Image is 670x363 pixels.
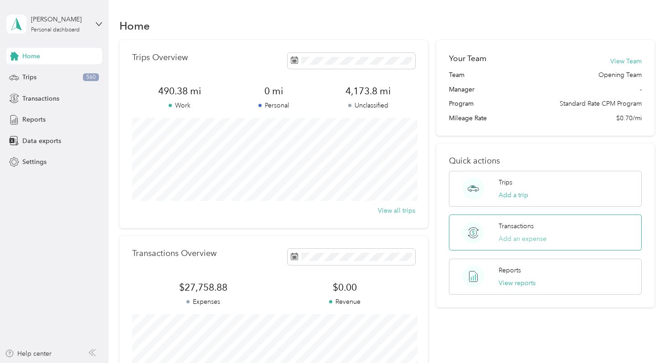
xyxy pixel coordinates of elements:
[598,70,642,80] span: Opening Team
[499,178,512,187] p: Trips
[499,234,546,244] button: Add an expense
[499,221,534,231] p: Transactions
[499,190,528,200] button: Add a trip
[132,53,188,62] p: Trips Overview
[5,349,52,358] button: Help center
[449,70,464,80] span: Team
[132,85,227,97] span: 490.38 mi
[22,51,40,61] span: Home
[499,266,521,275] p: Reports
[560,99,642,108] span: Standard Rate CPM Program
[132,297,274,307] p: Expenses
[619,312,670,363] iframe: Everlance-gr Chat Button Frame
[616,113,642,123] span: $0.70/mi
[640,85,642,94] span: -
[449,85,474,94] span: Manager
[31,15,88,24] div: [PERSON_NAME]
[321,101,415,110] p: Unclassified
[31,27,80,33] div: Personal dashboard
[119,21,150,31] h1: Home
[227,85,321,97] span: 0 mi
[83,73,99,82] span: 560
[132,101,227,110] p: Work
[449,53,486,64] h2: Your Team
[378,206,415,215] button: View all trips
[227,101,321,110] p: Personal
[610,56,642,66] button: View Team
[22,94,59,103] span: Transactions
[22,72,36,82] span: Trips
[499,278,536,288] button: View reports
[274,297,416,307] p: Revenue
[449,156,642,166] p: Quick actions
[449,99,474,108] span: Program
[22,115,46,124] span: Reports
[132,281,274,294] span: $27,758.88
[449,113,487,123] span: Mileage Rate
[274,281,416,294] span: $0.00
[132,249,216,258] p: Transactions Overview
[22,157,46,167] span: Settings
[321,85,415,97] span: 4,173.8 mi
[22,136,61,146] span: Data exports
